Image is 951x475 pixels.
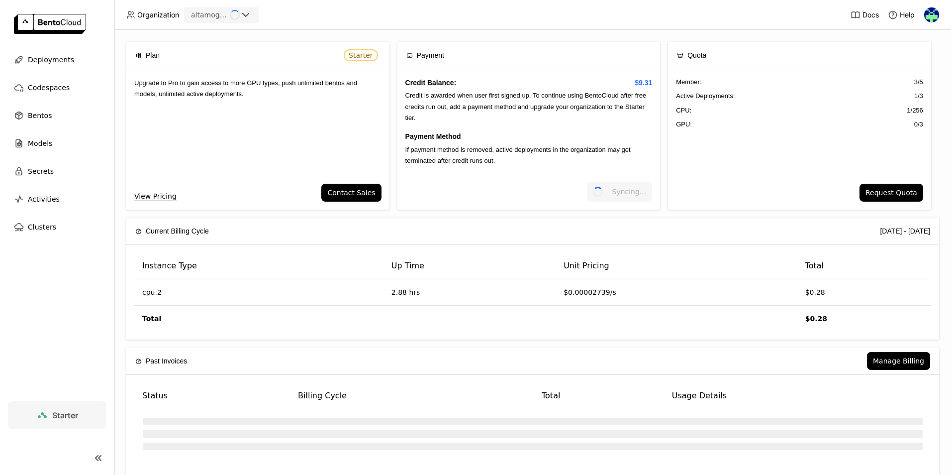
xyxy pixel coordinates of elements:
[851,10,879,20] a: Docs
[290,383,534,409] th: Billing Cycle
[924,7,939,22] img: Mogianinho UAM
[146,226,209,237] span: Current Billing Cycle
[859,184,923,202] button: Request Quota
[664,383,931,409] th: Usage Details
[137,10,179,19] span: Organization
[534,383,664,409] th: Total
[134,191,177,202] a: View Pricing
[8,217,106,237] a: Clusters
[28,137,52,149] span: Models
[914,119,923,129] span: 0 / 3
[591,185,605,199] i: loading
[8,401,106,429] a: Starter
[417,50,444,61] span: Payment
[28,221,56,233] span: Clusters
[8,50,106,70] a: Deployments
[676,91,735,101] span: Active Deployments :
[900,10,915,19] span: Help
[888,10,915,20] div: Help
[635,77,652,88] span: $9.31
[134,279,383,306] td: cpu.2
[676,106,691,116] span: CPU:
[146,50,160,61] span: Plan
[907,106,923,116] span: 1 / 256
[14,14,86,34] img: logo
[797,279,931,306] td: $0.28
[556,279,797,306] td: $0.00002739/s
[8,189,106,209] a: Activities
[28,193,60,205] span: Activities
[914,77,923,87] span: 3 / 5
[134,383,290,409] th: Status
[28,110,52,121] span: Bentos
[405,77,653,88] h4: Credit Balance:
[349,51,373,59] span: Starter
[914,91,923,101] span: 1 / 3
[8,161,106,181] a: Secrets
[805,315,827,323] strong: $0.28
[587,182,652,202] button: Syncing...
[191,10,228,20] div: altamogiana
[321,184,381,202] button: Contact Sales
[28,54,74,66] span: Deployments
[52,410,78,420] span: Starter
[405,146,631,164] span: If payment method is removed, active deployments in the organization may get terminated after cre...
[556,253,797,279] th: Unit Pricing
[8,78,106,98] a: Codespaces
[687,50,706,61] span: Quota
[383,279,556,306] td: 2.88 hrs
[134,253,383,279] th: Instance Type
[229,10,230,20] input: Selected altamogiana.
[8,133,106,153] a: Models
[867,352,930,370] button: Manage Billing
[676,119,692,129] span: GPU:
[28,82,70,94] span: Codespaces
[405,131,653,142] h4: Payment Method
[8,106,106,125] a: Bentos
[676,77,701,87] span: Member :
[146,356,187,366] span: Past Invoices
[797,253,931,279] th: Total
[405,92,647,121] span: Credit is awarded when user first signed up. To continue using BentoCloud after free credits run ...
[142,315,161,323] strong: Total
[383,253,556,279] th: Up Time
[134,79,357,98] span: Upgrade to Pro to gain access to more GPU types, push unlimited bentos and models, unlimited acti...
[862,10,879,19] span: Docs
[880,226,930,237] div: [DATE] - [DATE]
[28,165,54,177] span: Secrets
